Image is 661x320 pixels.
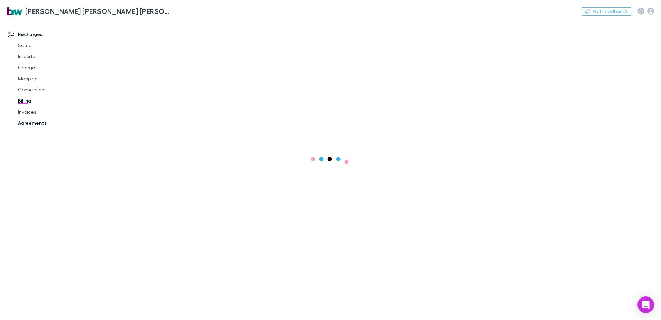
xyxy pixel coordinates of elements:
[11,84,93,95] a: Connections
[11,40,93,51] a: Setup
[637,296,654,313] div: Open Intercom Messenger
[11,117,93,128] a: Agreements
[11,95,93,106] a: Billing
[11,62,93,73] a: Charges
[11,73,93,84] a: Mapping
[581,7,632,16] button: Got Feedback?
[7,7,22,15] img: Brewster Walsh Waters Partners's Logo
[1,29,93,40] a: Recharges
[11,51,93,62] a: Imports
[3,3,176,19] a: [PERSON_NAME] [PERSON_NAME] [PERSON_NAME] Partners
[11,106,93,117] a: Invoices
[25,7,171,15] h3: [PERSON_NAME] [PERSON_NAME] [PERSON_NAME] Partners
